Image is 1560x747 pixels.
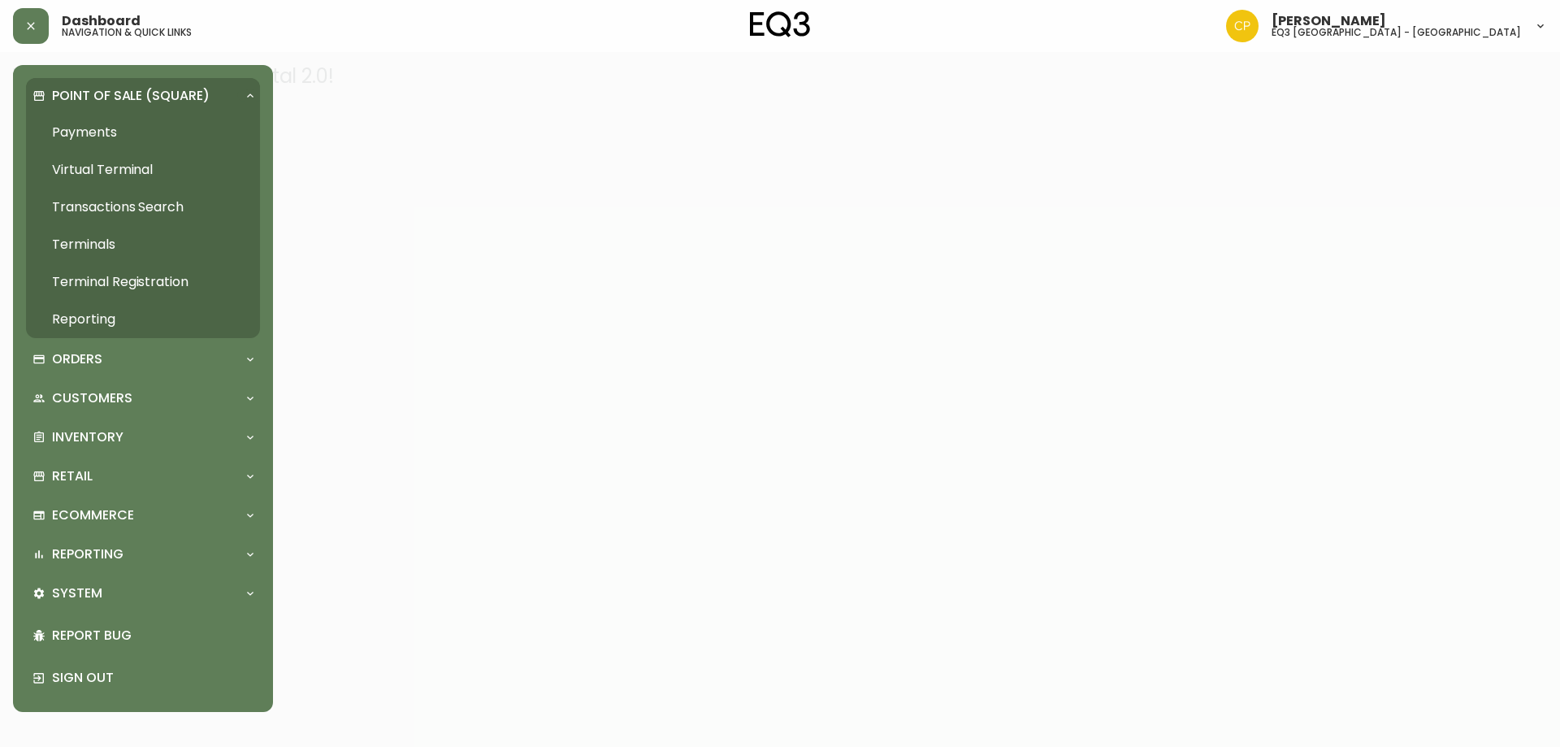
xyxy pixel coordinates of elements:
span: [PERSON_NAME] [1272,15,1386,28]
a: Virtual Terminal [26,151,260,189]
a: Reporting [26,301,260,338]
p: Ecommerce [52,506,134,524]
div: Ecommerce [26,497,260,533]
img: logo [750,11,810,37]
a: Terminals [26,226,260,263]
h5: eq3 [GEOGRAPHIC_DATA] - [GEOGRAPHIC_DATA] [1272,28,1521,37]
div: System [26,575,260,611]
h5: navigation & quick links [62,28,192,37]
span: Dashboard [62,15,141,28]
p: Report Bug [52,627,253,645]
a: Payments [26,114,260,151]
p: Retail [52,467,93,485]
div: Orders [26,341,260,377]
div: Retail [26,458,260,494]
a: Terminal Registration [26,263,260,301]
a: Transactions Search [26,189,260,226]
div: Point of Sale (Square) [26,78,260,114]
img: 6aeca34137a4ce1440782ad85f87d82f [1226,10,1259,42]
p: Inventory [52,428,123,446]
p: Point of Sale (Square) [52,87,210,105]
p: System [52,584,102,602]
div: Sign Out [26,657,260,699]
p: Sign Out [52,669,253,687]
div: Inventory [26,419,260,455]
div: Reporting [26,536,260,572]
div: Report Bug [26,615,260,657]
p: Reporting [52,545,123,563]
p: Customers [52,389,132,407]
div: Customers [26,380,260,416]
p: Orders [52,350,102,368]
